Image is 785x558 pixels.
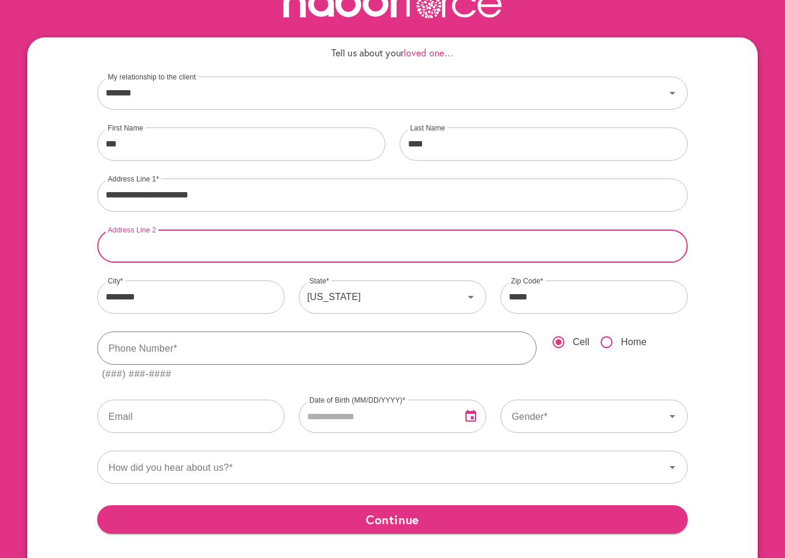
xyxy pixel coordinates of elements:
[457,402,485,431] button: Open Date Picker
[665,409,679,423] svg: Icon
[573,335,589,349] span: Cell
[97,505,688,534] button: Continue
[102,366,171,382] div: (###) ###-####
[97,47,688,59] h4: Tell us about your …
[107,509,678,530] span: Continue
[299,280,464,314] div: [US_STATE]
[621,335,646,349] span: Home
[665,460,679,474] svg: Icon
[404,46,444,59] span: loved one
[464,290,478,304] svg: Icon
[665,86,679,100] svg: Icon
